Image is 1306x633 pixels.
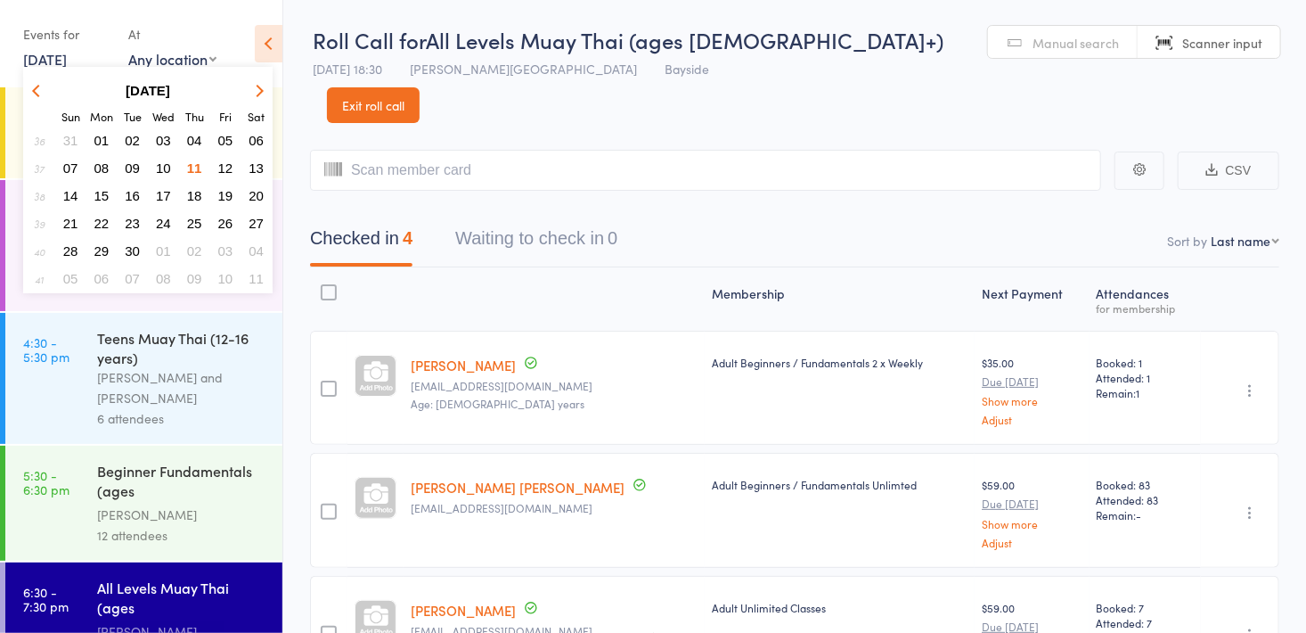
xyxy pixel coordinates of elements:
div: Membership [705,275,975,323]
small: Due [DATE] [982,375,1082,388]
button: 11 [181,156,208,180]
a: Show more [982,395,1082,407]
a: [DATE] [23,49,67,69]
span: 29 [94,243,110,259]
a: [PERSON_NAME] [411,601,516,620]
button: 25 [181,211,208,235]
small: Friday [219,109,232,124]
button: 26 [212,211,240,235]
a: 9:00 -10:00 amMuay Thai Fitness (14yrs & adults)[PERSON_NAME][GEOGRAPHIC_DATA]1 attendee [5,47,282,178]
button: CSV [1178,152,1279,190]
div: Adult Beginners / Fundamentals Unlimted [712,477,967,492]
input: Scan member card [310,150,1101,191]
button: Checked in4 [310,219,412,267]
div: All Levels Muay Thai (ages [DEMOGRAPHIC_DATA]+) [97,578,267,621]
button: 16 [118,184,146,208]
span: Roll Call for [313,25,426,54]
button: 07 [118,267,146,291]
span: 02 [125,133,140,148]
a: [PERSON_NAME] [PERSON_NAME] [411,478,624,497]
button: 06 [88,267,116,291]
button: 08 [150,267,177,291]
button: 31 [57,128,85,152]
em: 41 [35,272,44,286]
em: 37 [34,161,45,176]
span: Age: [DEMOGRAPHIC_DATA] years [411,396,584,411]
span: 06 [249,133,264,148]
time: 5:30 - 6:30 pm [23,468,69,497]
button: 11 [242,267,270,291]
button: 01 [150,239,177,263]
small: Tuesday [124,109,142,124]
div: $35.00 [982,355,1082,425]
a: 3:45 -4:30 pmJuniors Muay Thai (4-11 years)[PERSON_NAME] and [PERSON_NAME]10 attendees [5,180,282,311]
span: 15 [94,188,110,203]
div: for membership [1097,302,1195,314]
span: 06 [94,271,110,286]
div: Adult Beginners / Fundamentals 2 x Weekly [712,355,967,370]
span: Booked: 83 [1097,477,1195,492]
small: alexcalcutt89@gmail.com [411,380,698,392]
span: 23 [125,216,140,231]
span: 04 [249,243,264,259]
button: 22 [88,211,116,235]
span: 11 [249,271,264,286]
time: 4:30 - 5:30 pm [23,335,69,364]
span: 22 [94,216,110,231]
span: 28 [63,243,78,259]
em: 36 [34,134,45,148]
span: 18 [187,188,202,203]
button: 18 [181,184,208,208]
button: 29 [88,239,116,263]
button: 03 [212,239,240,263]
div: At [128,20,216,49]
span: 1 [1137,385,1140,400]
span: Remain: [1097,507,1195,522]
span: 16 [125,188,140,203]
strong: [DATE] [126,83,170,98]
div: [PERSON_NAME] [97,505,267,525]
span: Attended: 83 [1097,492,1195,507]
span: 30 [125,243,140,259]
div: Last name [1211,232,1270,250]
small: Jacquical86@hotmail.com [411,502,698,514]
div: Any location [128,49,216,69]
span: - [1137,507,1142,522]
span: Booked: 1 [1097,355,1195,370]
div: Events for [23,20,110,49]
span: 07 [63,160,78,176]
span: 25 [187,216,202,231]
span: 07 [125,271,140,286]
button: 27 [242,211,270,235]
span: Attended: 1 [1097,370,1195,385]
div: Atten­dances [1090,275,1202,323]
a: [PERSON_NAME] [411,356,516,374]
button: 17 [150,184,177,208]
button: 06 [242,128,270,152]
span: 24 [156,216,171,231]
span: 26 [218,216,233,231]
button: 20 [242,184,270,208]
span: Scanner input [1182,34,1262,52]
button: 13 [242,156,270,180]
span: All Levels Muay Thai (ages [DEMOGRAPHIC_DATA]+) [426,25,943,54]
span: 03 [156,133,171,148]
button: 02 [181,239,208,263]
span: 04 [187,133,202,148]
span: Attended: 7 [1097,615,1195,630]
a: Exit roll call [327,87,420,123]
div: 4 [403,228,412,248]
button: 02 [118,128,146,152]
button: 09 [118,156,146,180]
div: 12 attendees [97,525,267,546]
span: 05 [63,271,78,286]
small: Sunday [61,109,80,124]
span: 05 [218,133,233,148]
div: [PERSON_NAME] and [PERSON_NAME] [97,367,267,408]
a: 4:30 -5:30 pmTeens Muay Thai (12-16 years)[PERSON_NAME] and [PERSON_NAME]6 attendees [5,313,282,444]
span: 02 [187,243,202,259]
span: 01 [156,243,171,259]
button: Waiting to check in0 [455,219,617,267]
small: Thursday [185,109,204,124]
span: 20 [249,188,264,203]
